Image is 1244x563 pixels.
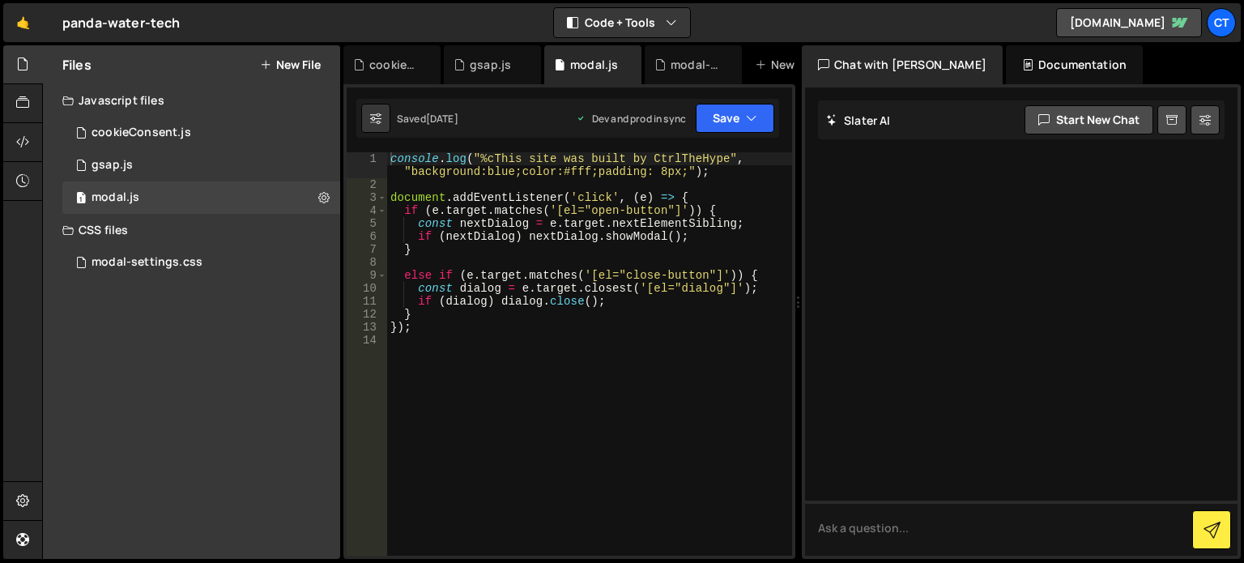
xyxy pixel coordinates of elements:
[347,178,387,191] div: 2
[92,255,202,270] div: modal-settings.css
[62,56,92,74] h2: Files
[347,295,387,308] div: 11
[1006,45,1143,84] div: Documentation
[347,282,387,295] div: 10
[43,84,340,117] div: Javascript files
[826,113,891,128] h2: Slater AI
[347,152,387,178] div: 1
[62,246,340,279] div: 11372/30884.css
[347,269,387,282] div: 9
[347,204,387,217] div: 4
[347,230,387,243] div: 6
[92,126,191,140] div: cookieConsent.js
[755,57,823,73] div: New File
[92,158,133,173] div: gsap.js
[62,149,340,181] div: 11372/26744.js
[347,321,387,334] div: 13
[62,181,340,214] div: 11372/30883.js
[347,217,387,230] div: 5
[92,190,139,205] div: modal.js
[1056,8,1202,37] a: [DOMAIN_NAME]
[576,112,686,126] div: Dev and prod in sync
[671,57,722,73] div: modal-settings.css
[347,243,387,256] div: 7
[3,3,43,42] a: 🤙
[426,112,458,126] div: [DATE]
[347,256,387,269] div: 8
[397,112,458,126] div: Saved
[62,13,181,32] div: panda-water-tech
[802,45,1003,84] div: Chat with [PERSON_NAME]
[570,57,618,73] div: modal.js
[1207,8,1236,37] a: Ct
[1025,105,1153,134] button: Start new chat
[554,8,690,37] button: Code + Tools
[470,57,511,73] div: gsap.js
[347,334,387,347] div: 14
[43,214,340,246] div: CSS files
[696,104,774,133] button: Save
[369,57,421,73] div: cookieConsent.js
[260,58,321,71] button: New File
[76,193,86,206] span: 1
[62,117,340,149] div: 11372/38957.js
[347,191,387,204] div: 3
[347,308,387,321] div: 12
